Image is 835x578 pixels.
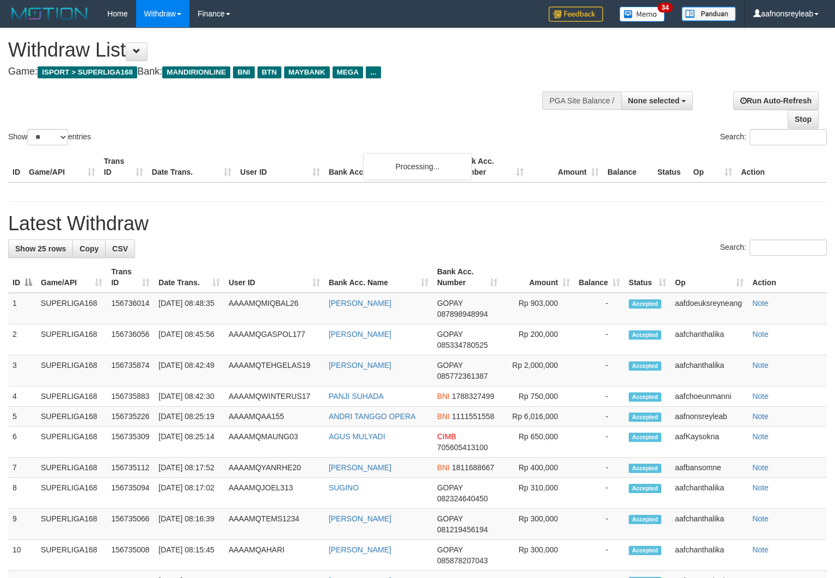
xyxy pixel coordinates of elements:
[619,7,665,22] img: Button%20Memo.svg
[329,361,391,370] a: [PERSON_NAME]
[437,432,456,441] span: CIMB
[437,361,463,370] span: GOPAY
[671,427,748,458] td: aafKaysokna
[329,514,391,523] a: [PERSON_NAME]
[100,151,148,182] th: Trans ID
[671,262,748,293] th: Op: activate to sort column ascending
[603,151,653,182] th: Balance
[750,239,827,256] input: Search:
[224,407,324,427] td: AAAAMQAA155
[154,355,224,386] td: [DATE] 08:42:49
[107,407,154,427] td: 156735226
[437,412,450,421] span: BNI
[671,386,748,407] td: aafchoeunmanni
[574,509,624,540] td: -
[736,151,827,182] th: Action
[433,262,502,293] th: Bank Acc. Number: activate to sort column ascending
[148,151,236,182] th: Date Trans.
[574,293,624,324] td: -
[752,392,769,401] a: Note
[36,324,107,355] td: SUPERLIGA168
[671,540,748,571] td: aafchanthalika
[8,509,36,540] td: 9
[224,355,324,386] td: AAAAMQTEHGELAS19
[8,355,36,386] td: 3
[329,463,391,472] a: [PERSON_NAME]
[502,355,575,386] td: Rp 2,000,000
[629,330,661,340] span: Accepted
[502,262,575,293] th: Amount: activate to sort column ascending
[8,151,24,182] th: ID
[733,91,819,110] a: Run Auto-Refresh
[154,540,224,571] td: [DATE] 08:15:45
[107,458,154,478] td: 156735112
[8,39,546,61] h1: Withdraw List
[689,151,737,182] th: Op
[574,407,624,427] td: -
[224,427,324,458] td: AAAAMQMAUNG03
[720,239,827,256] label: Search:
[748,262,827,293] th: Action
[72,239,106,258] a: Copy
[629,361,661,371] span: Accepted
[224,509,324,540] td: AAAAMQTEMS1234
[154,324,224,355] td: [DATE] 08:45:56
[750,129,827,145] input: Search:
[437,463,450,472] span: BNI
[502,478,575,509] td: Rp 310,000
[628,96,680,105] span: None selected
[224,458,324,478] td: AAAAMQYANRHE20
[36,407,107,427] td: SUPERLIGA168
[154,427,224,458] td: [DATE] 08:25:14
[154,386,224,407] td: [DATE] 08:42:30
[752,483,769,492] a: Note
[502,427,575,458] td: Rp 650,000
[8,213,827,235] h1: Latest Withdraw
[24,151,100,182] th: Game/API
[8,262,36,293] th: ID: activate to sort column descending
[528,151,603,182] th: Amount
[681,7,736,21] img: panduan.png
[107,478,154,509] td: 156735094
[629,392,661,402] span: Accepted
[233,66,254,78] span: BNI
[629,464,661,473] span: Accepted
[502,386,575,407] td: Rp 750,000
[502,324,575,355] td: Rp 200,000
[574,458,624,478] td: -
[629,515,661,524] span: Accepted
[154,509,224,540] td: [DATE] 08:16:39
[574,386,624,407] td: -
[720,129,827,145] label: Search:
[329,392,384,401] a: PANJI SUHADA
[257,66,281,78] span: BTN
[224,262,324,293] th: User ID: activate to sort column ascending
[671,407,748,427] td: aafnonsreyleab
[27,129,68,145] select: Showentries
[154,458,224,478] td: [DATE] 08:17:52
[324,262,433,293] th: Bank Acc. Name: activate to sort column ascending
[752,545,769,554] a: Note
[437,392,450,401] span: BNI
[671,355,748,386] td: aafchanthalika
[502,509,575,540] td: Rp 300,000
[574,540,624,571] td: -
[452,463,494,472] span: Copy 1811688667 to clipboard
[8,324,36,355] td: 2
[224,540,324,571] td: AAAAMQAHARI
[752,299,769,308] a: Note
[671,324,748,355] td: aafchanthalika
[629,299,661,309] span: Accepted
[36,540,107,571] td: SUPERLIGA168
[15,244,66,253] span: Show 25 rows
[329,432,385,441] a: AGUS MULYADI
[333,66,364,78] span: MEGA
[8,458,36,478] td: 7
[437,494,488,503] span: Copy 082324640450 to clipboard
[224,324,324,355] td: AAAAMQGASPOL177
[36,355,107,386] td: SUPERLIGA168
[629,546,661,555] span: Accepted
[502,458,575,478] td: Rp 400,000
[154,293,224,324] td: [DATE] 08:48:35
[671,478,748,509] td: aafchanthalika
